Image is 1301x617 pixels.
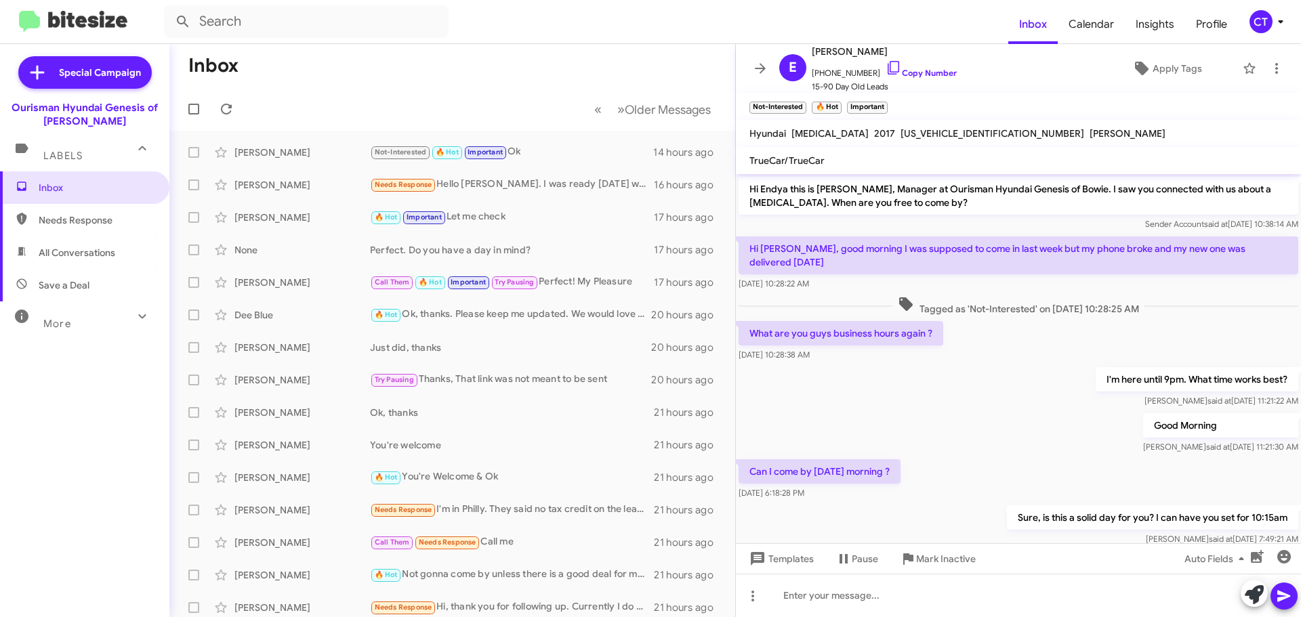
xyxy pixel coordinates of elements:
span: Hyundai [749,127,786,140]
button: Previous [586,95,610,123]
nav: Page navigation example [587,95,719,123]
span: Important [468,148,503,156]
span: 🔥 Hot [375,570,398,579]
div: Ok, thanks [370,406,654,419]
span: Important [451,278,486,286]
div: Hi, thank you for following up. Currently I do have a business trip coming up [DATE]. And I will ... [370,599,654,615]
span: [PERSON_NAME] [DATE] 7:49:21 AM [1146,534,1298,544]
div: None [234,243,370,257]
div: [PERSON_NAME] [234,178,370,192]
span: Needs Response [419,538,476,547]
button: Auto Fields [1174,547,1260,571]
span: Templates [747,547,814,571]
p: Hi Endya this is [PERSON_NAME], Manager at Ourisman Hyundai Genesis of Bowie. I saw you connected... [739,177,1298,215]
span: » [617,101,625,118]
span: [US_VEHICLE_IDENTIFICATION_NUMBER] [901,127,1084,140]
button: Mark Inactive [889,547,987,571]
div: Call me [370,534,654,550]
span: [PERSON_NAME] [812,43,957,60]
span: Apply Tags [1153,56,1202,81]
div: Perfect! My Pleasure [370,274,654,290]
a: Profile [1185,5,1238,44]
span: 🔥 Hot [375,473,398,482]
span: Try Pausing [495,278,534,286]
span: Tagged as 'Not-Interested' on [DATE] 10:28:25 AM [892,296,1144,316]
div: [PERSON_NAME] [234,471,370,484]
div: Just did, thanks [370,341,651,354]
span: Inbox [39,181,154,194]
span: Special Campaign [59,66,141,79]
span: Save a Deal [39,278,89,292]
small: Not-Interested [749,102,806,114]
span: Calendar [1058,5,1125,44]
a: Special Campaign [18,56,152,89]
span: [DATE] 10:28:38 AM [739,349,810,360]
span: 🔥 Hot [375,310,398,319]
span: Labels [43,150,83,162]
div: 20 hours ago [651,373,724,387]
p: Can I come by [DATE] morning ? [739,459,901,484]
div: Thanks, That link was not meant to be sent [370,372,651,387]
div: [PERSON_NAME] [234,406,370,419]
small: Important [847,102,888,114]
span: said at [1207,396,1231,406]
span: [MEDICAL_DATA] [791,127,869,140]
div: Ok, thanks. Please keep me updated. We would love to bring you back in. [370,307,651,322]
div: Ok [370,144,653,160]
span: 15-90 Day Old Leads [812,80,957,93]
span: All Conversations [39,246,115,259]
div: Perfect. Do you have a day in mind? [370,243,654,257]
small: 🔥 Hot [812,102,841,114]
div: 21 hours ago [654,568,724,582]
span: 🔥 Hot [375,213,398,221]
div: [PERSON_NAME] [234,601,370,614]
div: 20 hours ago [651,341,724,354]
a: Insights [1125,5,1185,44]
span: Mark Inactive [916,547,976,571]
div: [PERSON_NAME] [234,503,370,517]
span: E [789,57,797,79]
span: [PHONE_NUMBER] [812,60,957,80]
span: [PERSON_NAME] [DATE] 11:21:22 AM [1144,396,1298,406]
div: Let me check [370,209,654,225]
div: 17 hours ago [654,211,724,224]
span: Try Pausing [375,375,414,384]
div: 20 hours ago [651,308,724,322]
div: [PERSON_NAME] [234,438,370,452]
div: [PERSON_NAME] [234,276,370,289]
span: [PERSON_NAME] [DATE] 11:21:30 AM [1143,442,1298,452]
span: Sender Account [DATE] 10:38:14 AM [1145,219,1298,229]
div: 21 hours ago [654,503,724,517]
span: 🔥 Hot [419,278,442,286]
span: Important [407,213,442,221]
div: 21 hours ago [654,438,724,452]
span: [PERSON_NAME] [1090,127,1165,140]
span: Needs Response [375,180,432,189]
div: [PERSON_NAME] [234,341,370,354]
div: 21 hours ago [654,601,724,614]
div: 16 hours ago [654,178,724,192]
span: More [43,318,71,330]
div: CT [1250,10,1273,33]
div: Not gonna come by unless there is a good deal for me on the table. [370,567,654,582]
button: Apply Tags [1097,56,1236,81]
span: TrueCar/TrueCar [749,154,825,167]
input: Search [164,5,449,38]
span: [DATE] 10:28:22 AM [739,278,809,289]
p: What are you guys business hours again ? [739,321,943,345]
div: 21 hours ago [654,471,724,484]
div: 17 hours ago [654,243,724,257]
div: You're Welcome & Ok [370,469,654,485]
span: Needs Response [375,603,432,612]
div: [PERSON_NAME] [234,373,370,387]
span: Pause [852,547,878,571]
div: Hello [PERSON_NAME]. I was ready [DATE] when I called to close a deal. I knew precisely what I wa... [370,177,654,192]
div: [PERSON_NAME] [234,211,370,224]
span: said at [1209,534,1233,544]
span: Not-Interested [375,148,427,156]
span: Needs Response [375,505,432,514]
p: Good Morning [1143,413,1298,438]
button: CT [1238,10,1286,33]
